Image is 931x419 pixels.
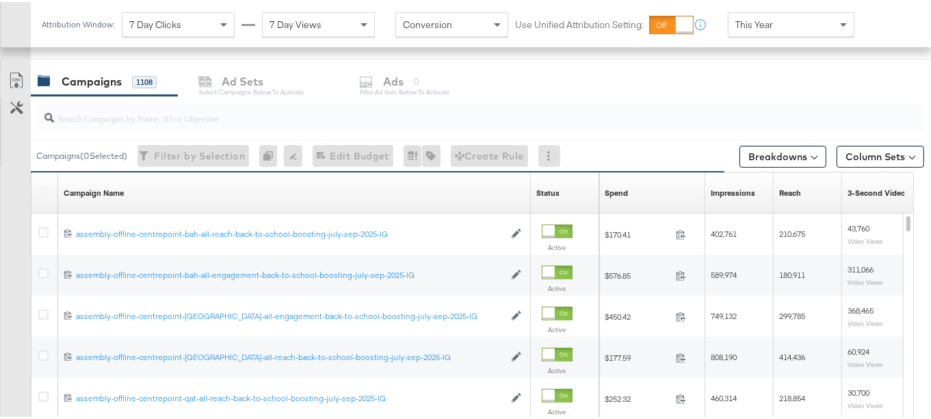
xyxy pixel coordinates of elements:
a: assembly-offline-centrepoint-[GEOGRAPHIC_DATA]-all-reach-back-to-school-boosting-july-sep-2025-IG [76,350,504,361]
a: The number of people your ad was served to. [779,186,801,196]
span: 460,314 [711,391,737,401]
div: 0 [259,143,284,165]
div: Campaign Name [64,186,124,196]
sub: Video Views [848,399,883,407]
span: $252.32 [605,392,670,402]
input: Search Campaigns by Name, ID or Objective [54,97,845,124]
span: $576.85 [605,268,670,279]
div: 3-Second Video Views [848,186,930,196]
label: Use Unified Attribution Setting: [515,16,644,29]
div: assembly-offline-centrepoint-bah-all-engagement-back-to-school-boosting-july-sep-2025-IG [76,268,504,279]
span: $450.42 [605,309,670,320]
div: Campaigns [62,72,122,88]
span: $177.59 [605,351,670,361]
a: Shows the current state of your Ad Campaign. [536,186,560,196]
span: 210,675 [779,227,805,237]
span: $170.41 [605,227,670,238]
span: 7 Day Clicks [129,16,181,29]
span: 311,066 [848,262,874,272]
span: 60,924 [848,344,869,355]
a: The total amount spent to date. [605,186,628,196]
span: 218,854 [779,391,805,401]
button: Column Sets [837,144,924,166]
label: Active [542,405,573,414]
a: assembly-offline-centrepoint-bah-all-reach-back-to-school-boosting-july-sep-2025-IG [76,227,504,238]
label: Active [542,364,573,373]
a: The number of times your ad was served. On mobile apps an ad is counted as served the first time ... [711,186,755,196]
span: 30,700 [848,385,869,396]
span: 368,465 [848,303,874,314]
label: Active [542,241,573,250]
span: 749,132 [711,309,737,319]
span: 43,760 [848,221,869,231]
a: The number of times your video was viewed for 3 seconds or more. [848,186,930,196]
span: 414,436 [779,350,805,360]
span: 402,761 [711,227,737,237]
span: This Year [735,16,773,29]
div: Reach [779,186,801,196]
span: 7 Day Views [270,16,322,29]
span: 589,974 [711,268,737,278]
a: assembly-offline-centrepoint-bah-all-engagement-back-to-school-boosting-july-sep-2025-IG [76,268,504,279]
label: Active [542,282,573,291]
div: Status [536,186,560,196]
div: Campaigns ( 0 Selected) [36,148,127,160]
span: 808,190 [711,350,737,360]
a: assembly-offline-centrepoint-[GEOGRAPHIC_DATA]-all-engagement-back-to-school-boosting-july-sep-20... [76,309,504,320]
label: Active [542,323,573,332]
span: 180,911 [779,268,805,278]
div: Spend [605,186,628,196]
sub: Video Views [848,235,883,243]
a: assembly-offline-centrepoint-qat-all-reach-back-to-school-boosting-july-sep-2025-IG [76,391,504,403]
div: Attribution Window: [41,18,115,27]
div: assembly-offline-centrepoint-bah-all-reach-back-to-school-boosting-july-sep-2025-IG [76,227,504,238]
span: 299,785 [779,309,805,319]
sub: Video Views [848,358,883,366]
div: 1108 [132,74,157,86]
span: Conversion [403,16,452,29]
a: Your campaign name. [64,186,124,196]
div: Impressions [711,186,755,196]
sub: Video Views [848,276,883,284]
sub: Video Views [848,317,883,325]
button: Breakdowns [739,144,826,166]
